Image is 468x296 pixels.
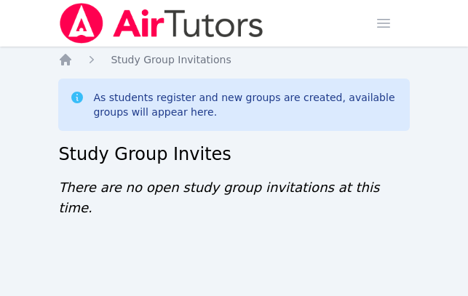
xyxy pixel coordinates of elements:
[58,143,409,166] h2: Study Group Invites
[111,52,231,67] a: Study Group Invitations
[58,3,264,44] img: Air Tutors
[93,90,397,119] div: As students register and new groups are created, available groups will appear here.
[111,54,231,65] span: Study Group Invitations
[58,180,379,215] span: There are no open study group invitations at this time.
[58,52,409,67] nav: Breadcrumb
